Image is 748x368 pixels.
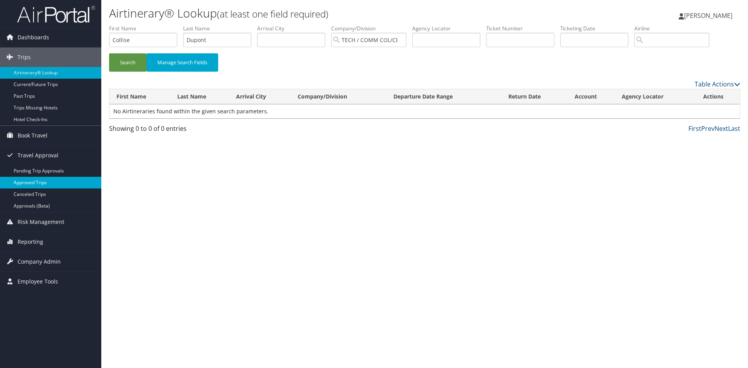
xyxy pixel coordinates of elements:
[18,212,64,232] span: Risk Management
[412,25,486,32] label: Agency Locator
[109,25,183,32] label: First Name
[109,53,146,72] button: Search
[568,89,615,104] th: Account: activate to sort column ascending
[728,124,740,133] a: Last
[170,89,229,104] th: Last Name: activate to sort column ascending
[183,25,257,32] label: Last Name
[18,272,58,291] span: Employee Tools
[109,5,530,21] h1: Airtinerary® Lookup
[714,124,728,133] a: Next
[217,7,328,20] small: (at least one field required)
[634,25,715,32] label: Airline
[560,25,634,32] label: Ticketing Date
[18,252,61,271] span: Company Admin
[18,48,31,67] span: Trips
[688,124,701,133] a: First
[679,4,740,27] a: [PERSON_NAME]
[615,89,696,104] th: Agency Locator: activate to sort column ascending
[701,124,714,133] a: Prev
[257,25,331,32] label: Arrival City
[109,89,170,104] th: First Name: activate to sort column ascending
[696,89,740,104] th: Actions
[684,11,732,20] span: [PERSON_NAME]
[18,126,48,145] span: Book Travel
[109,104,740,118] td: No Airtineraries found within the given search parameters.
[146,53,218,72] button: Manage Search Fields
[695,80,740,88] a: Table Actions
[486,25,560,32] label: Ticket Number
[331,25,412,32] label: Company/Division
[18,28,49,47] span: Dashboards
[229,89,291,104] th: Arrival City: activate to sort column ascending
[109,124,258,137] div: Showing 0 to 0 of 0 entries
[501,89,568,104] th: Return Date: activate to sort column ascending
[18,232,43,252] span: Reporting
[291,89,386,104] th: Company/Division
[17,5,95,23] img: airportal-logo.png
[18,146,58,165] span: Travel Approval
[386,89,501,104] th: Departure Date Range: activate to sort column ascending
